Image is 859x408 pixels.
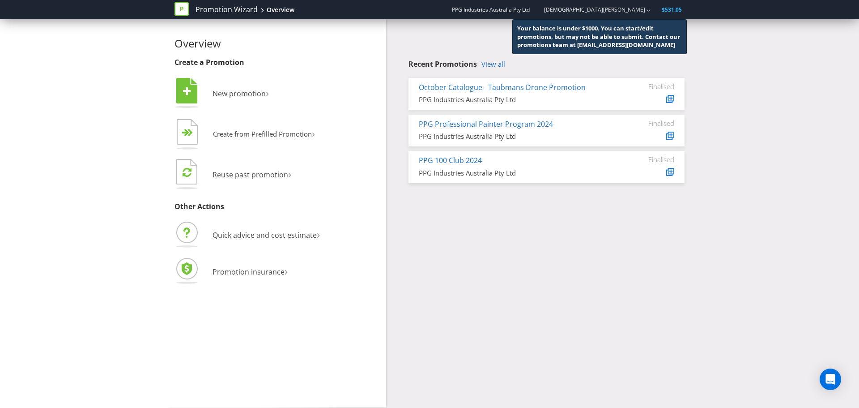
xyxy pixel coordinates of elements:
div: Overview [267,5,294,14]
h3: Create a Promotion [174,59,379,67]
div: Open Intercom Messenger [820,369,841,390]
span: › [288,166,291,181]
a: Quick advice and cost estimate› [174,230,320,240]
div: PPG Industries Australia Pty Ltd [419,168,607,178]
span: › [312,126,315,140]
a: Promotion insurance› [174,267,288,277]
span: Create from Prefilled Promotion [213,129,312,138]
a: October Catalogue - Taubmans Drone Promotion [419,82,586,92]
h3: Other Actions [174,203,379,211]
span: › [266,85,269,100]
tspan:  [183,167,191,177]
h2: Overview [174,38,379,49]
a: PPG Professional Painter Program 2024 [419,119,553,129]
tspan:  [187,129,193,137]
span: Promotion insurance [213,267,285,277]
span: Reuse past promotion [213,170,288,180]
span: Recent Promotions [408,59,477,69]
a: [DEMOGRAPHIC_DATA][PERSON_NAME] [535,6,645,13]
div: Finalised [621,82,674,90]
a: PPG 100 Club 2024 [419,155,482,165]
div: Finalised [621,155,674,163]
tspan:  [183,86,191,96]
div: PPG Industries Australia Pty Ltd [419,132,607,141]
span: $531.05 [662,6,682,13]
span: Your balance is under $1000. You can start/edit promotions, but may not be able to submit. Contac... [517,24,680,49]
div: PPG Industries Australia Pty Ltd [419,95,607,104]
span: PPG Industries Australia Pty Ltd [452,6,530,13]
span: Quick advice and cost estimate [213,230,317,240]
span: › [285,263,288,278]
button: Create from Prefilled Promotion› [174,117,315,153]
a: Promotion Wizard [196,4,258,15]
span: New promotion [213,89,266,99]
span: › [317,227,320,241]
div: Finalised [621,119,674,127]
a: View all [481,60,505,68]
